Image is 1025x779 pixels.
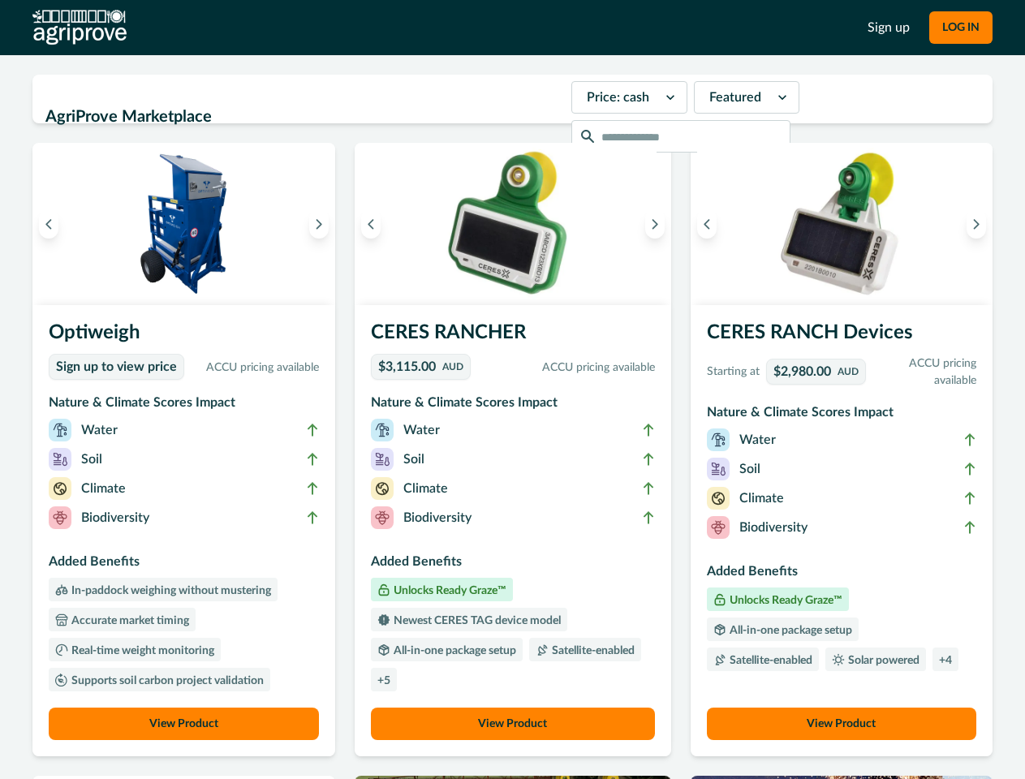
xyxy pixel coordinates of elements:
[49,393,319,419] h3: Nature & Climate Scores Impact
[371,318,655,354] h3: CERES RANCHER
[361,209,381,239] button: Previous image
[845,655,919,666] p: Solar powered
[691,143,993,305] img: A single CERES RANCH device
[39,209,58,239] button: Previous image
[739,488,784,508] p: Climate
[868,18,910,37] a: Sign up
[739,459,760,479] p: Soil
[191,359,319,377] p: ACCU pricing available
[739,430,776,450] p: Water
[390,645,516,656] p: All-in-one package setup
[56,359,177,375] p: Sign up to view price
[81,450,102,469] p: Soil
[403,508,472,527] p: Biodiversity
[371,393,655,419] h3: Nature & Climate Scores Impact
[707,708,977,740] button: View Product
[967,209,986,239] button: Next image
[403,420,440,440] p: Water
[838,367,859,377] p: AUD
[45,101,562,132] h2: AgriProve Marketplace
[68,615,189,626] p: Accurate market timing
[773,365,831,378] p: $2,980.00
[81,479,126,498] p: Climate
[355,143,671,305] img: A single CERES RANCHER device
[49,552,319,578] h3: Added Benefits
[32,10,127,45] img: AgriProve logo
[549,645,635,656] p: Satellite-enabled
[726,595,842,606] p: Unlocks Ready Graze™
[309,209,329,239] button: Next image
[49,354,184,380] a: Sign up to view price
[697,209,717,239] button: Previous image
[707,364,760,381] p: Starting at
[390,585,506,596] p: Unlocks Ready Graze™
[939,655,952,666] p: + 4
[872,355,977,389] p: ACCU pricing available
[390,615,561,626] p: Newest CERES TAG device model
[32,143,335,305] img: An Optiweigh unit
[377,675,390,686] p: + 5
[81,420,118,440] p: Water
[403,450,424,469] p: Soil
[81,508,149,527] p: Biodiversity
[371,708,655,740] button: View Product
[477,359,655,377] p: ACCU pricing available
[68,645,214,656] p: Real-time weight monitoring
[707,402,977,428] h3: Nature & Climate Scores Impact
[726,625,852,636] p: All-in-one package setup
[726,655,812,666] p: Satellite-enabled
[739,518,808,537] p: Biodiversity
[929,11,993,44] button: LOG IN
[68,675,264,686] p: Supports soil carbon project validation
[442,362,463,372] p: AUD
[645,209,665,239] button: Next image
[403,479,448,498] p: Climate
[371,552,655,578] h3: Added Benefits
[378,360,436,373] p: $3,115.00
[49,318,319,354] h3: Optiweigh
[707,562,977,587] h3: Added Benefits
[707,318,977,354] h3: CERES RANCH Devices
[49,708,319,740] button: View Product
[68,585,271,596] p: In-paddock weighing without mustering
